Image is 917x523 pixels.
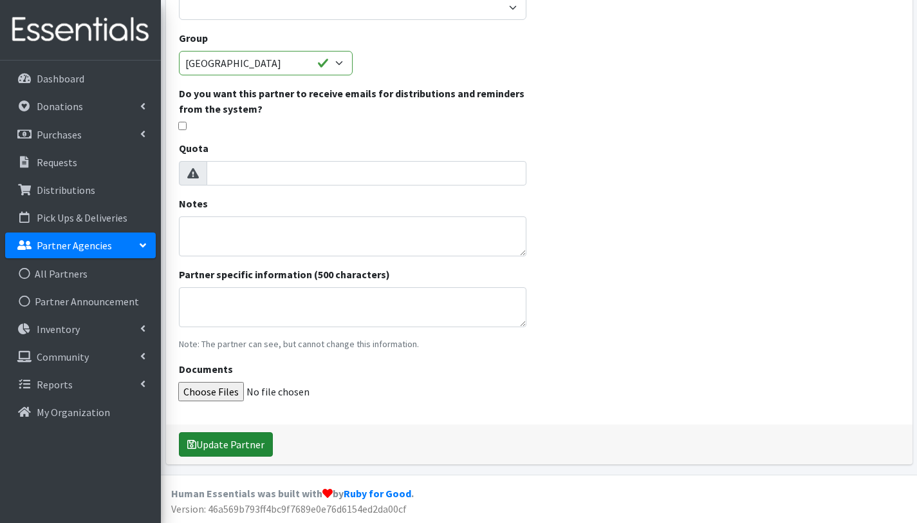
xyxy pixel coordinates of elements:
label: Documents [179,361,233,377]
a: Requests [5,149,156,175]
label: Quota [179,140,208,156]
img: HumanEssentials [5,8,156,52]
label: Do you want this partner to receive emails for distributions and reminders from the system? [179,86,526,117]
p: Donations [37,100,83,113]
span: Version: 46a569b793ff4bc9f7689e0e76d6154ed2da00cf [171,502,407,515]
a: Distributions [5,177,156,203]
p: Pick Ups & Deliveries [37,211,127,224]
p: Community [37,350,89,363]
a: Reports [5,372,156,397]
label: Notes [179,196,208,211]
p: Inventory [37,323,80,336]
button: Update Partner [179,432,273,457]
label: Partner specific information (500 characters) [179,267,390,282]
a: Donations [5,93,156,119]
strong: Human Essentials was built with by . [171,487,414,500]
a: Partner Agencies [5,233,156,258]
label: Group [179,30,208,46]
a: Community [5,344,156,370]
p: Note: The partner can see, but cannot change this information. [179,338,526,351]
p: Dashboard [37,72,84,85]
a: Inventory [5,316,156,342]
a: Dashboard [5,66,156,91]
a: All Partners [5,261,156,287]
a: Ruby for Good [344,487,411,500]
a: Purchases [5,122,156,147]
a: Pick Ups & Deliveries [5,205,156,231]
a: My Organization [5,399,156,425]
a: Partner Announcement [5,289,156,314]
p: Reports [37,378,73,391]
p: Purchases [37,128,82,141]
p: My Organization [37,406,110,419]
p: Distributions [37,184,95,196]
p: Partner Agencies [37,239,112,252]
p: Requests [37,156,77,169]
